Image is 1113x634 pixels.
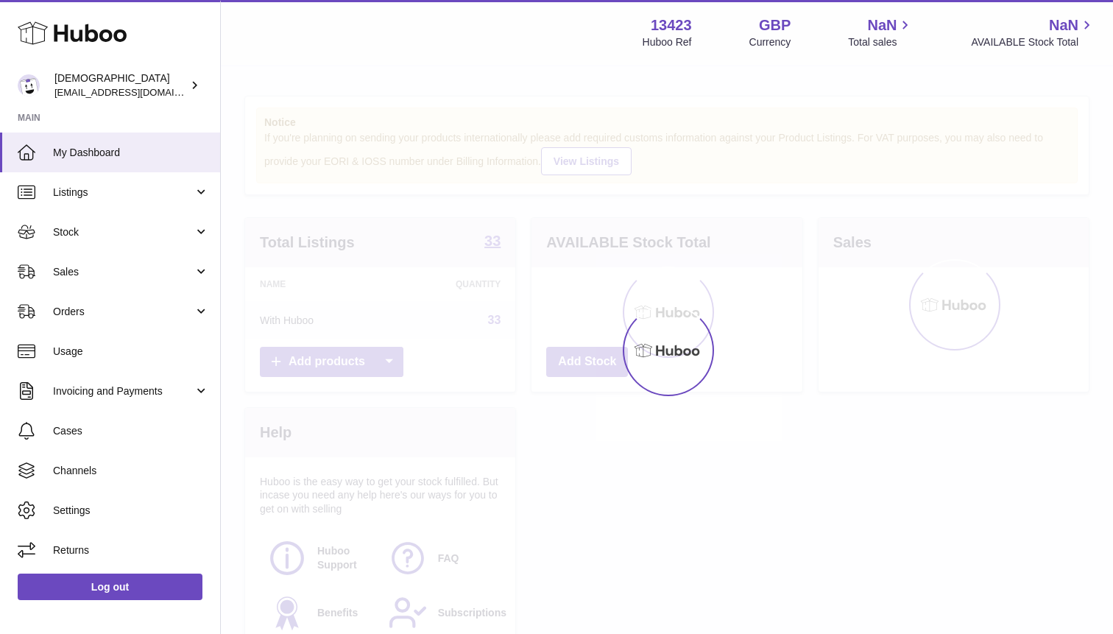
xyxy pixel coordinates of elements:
[759,15,791,35] strong: GBP
[867,15,897,35] span: NaN
[848,35,914,49] span: Total sales
[54,71,187,99] div: [DEMOGRAPHIC_DATA]
[54,86,216,98] span: [EMAIL_ADDRESS][DOMAIN_NAME]
[53,384,194,398] span: Invoicing and Payments
[643,35,692,49] div: Huboo Ref
[53,146,209,160] span: My Dashboard
[1049,15,1078,35] span: NaN
[53,265,194,279] span: Sales
[18,574,202,600] a: Log out
[18,74,40,96] img: olgazyuz@outlook.com
[53,186,194,200] span: Listings
[971,15,1095,49] a: NaN AVAILABLE Stock Total
[651,15,692,35] strong: 13423
[53,543,209,557] span: Returns
[53,225,194,239] span: Stock
[53,504,209,518] span: Settings
[749,35,791,49] div: Currency
[53,464,209,478] span: Channels
[971,35,1095,49] span: AVAILABLE Stock Total
[53,345,209,359] span: Usage
[848,15,914,49] a: NaN Total sales
[53,305,194,319] span: Orders
[53,424,209,438] span: Cases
